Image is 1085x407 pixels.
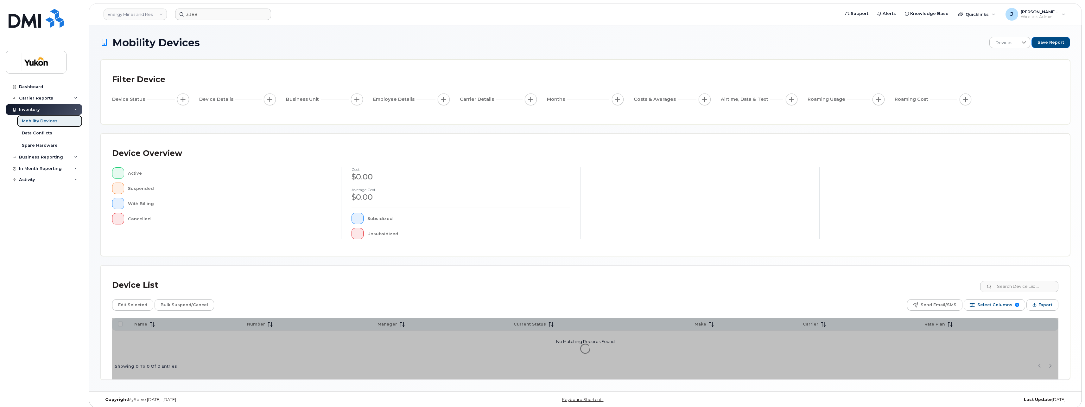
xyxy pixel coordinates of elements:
strong: Copyright [105,397,128,402]
span: Devices [990,37,1018,48]
div: Active [128,167,331,179]
button: Send Email/SMS [907,299,962,311]
span: Roaming Cost [895,96,930,103]
div: Filter Device [112,71,165,88]
span: Costs & Averages [634,96,678,103]
span: Edit Selected [118,300,147,310]
button: Export [1026,299,1058,311]
div: Suspended [128,183,331,194]
div: With Billing [128,198,331,209]
strong: Last Update [1024,397,1052,402]
div: Device List [112,277,158,294]
input: Search Device List ... [980,281,1058,292]
span: Device Status [112,96,147,103]
span: Select Columns [977,300,1012,310]
span: Mobility Devices [112,37,200,48]
button: Select Columns 9 [964,299,1025,311]
div: Cancelled [128,213,331,224]
span: Carrier Details [460,96,496,103]
button: Save Report [1031,37,1070,48]
a: Keyboard Shortcuts [562,397,603,402]
span: Months [547,96,567,103]
button: Bulk Suspend/Cancel [155,299,214,311]
span: 9 [1015,303,1019,307]
span: Airtime, Data & Text [721,96,770,103]
span: Bulk Suspend/Cancel [161,300,208,310]
span: Device Details [199,96,235,103]
span: Employee Details [373,96,416,103]
h4: cost [352,167,570,171]
button: Edit Selected [112,299,153,311]
div: [DATE] [747,397,1070,402]
div: Device Overview [112,145,182,162]
span: Roaming Usage [808,96,847,103]
div: MyServe [DATE]–[DATE] [100,397,424,402]
div: $0.00 [352,171,570,182]
span: Business Unit [286,96,321,103]
div: Unsubsidized [367,228,570,239]
span: Export [1038,300,1052,310]
div: Subsidized [367,213,570,224]
span: Send Email/SMS [921,300,956,310]
h4: Average cost [352,188,570,192]
span: Save Report [1037,40,1064,45]
div: $0.00 [352,192,570,203]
